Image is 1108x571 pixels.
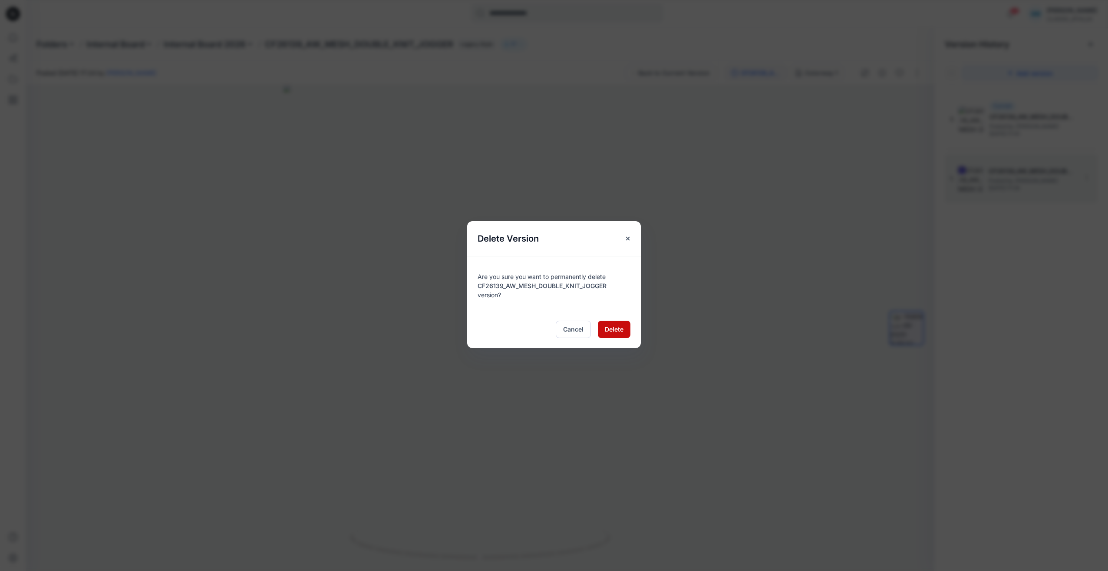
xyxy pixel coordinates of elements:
[478,282,607,289] span: CF26139_AW_MESH_DOUBLE_KNIT_JOGGER
[478,267,630,299] div: Are you sure you want to permanently delete version?
[467,221,549,256] h5: Delete Version
[620,231,636,246] button: Close
[598,321,630,338] button: Delete
[605,325,623,334] span: Delete
[556,321,591,338] button: Cancel
[563,325,584,334] span: Cancel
